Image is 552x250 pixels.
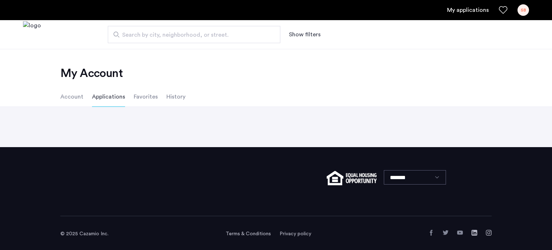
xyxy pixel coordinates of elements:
a: YouTube [457,230,463,236]
div: SB [517,4,529,16]
select: Language select [384,170,446,185]
li: Applications [92,87,125,107]
a: Terms and conditions [226,230,271,237]
a: Instagram [486,230,492,236]
a: Privacy policy [280,230,311,237]
li: History [166,87,185,107]
li: Account [60,87,83,107]
a: Twitter [443,230,448,236]
button: Show or hide filters [289,30,321,39]
a: Cazamio logo [23,21,41,48]
a: Favorites [499,6,507,14]
li: Favorites [134,87,158,107]
img: logo [23,21,41,48]
a: Facebook [428,230,434,236]
span: © 2025 Cazamio Inc. [60,231,109,236]
a: My application [447,6,489,14]
img: equal-housing.png [327,171,377,185]
a: LinkedIn [471,230,477,236]
input: Apartment Search [108,26,280,43]
h2: My Account [60,66,492,81]
span: Search by city, neighborhood, or street. [122,31,260,39]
